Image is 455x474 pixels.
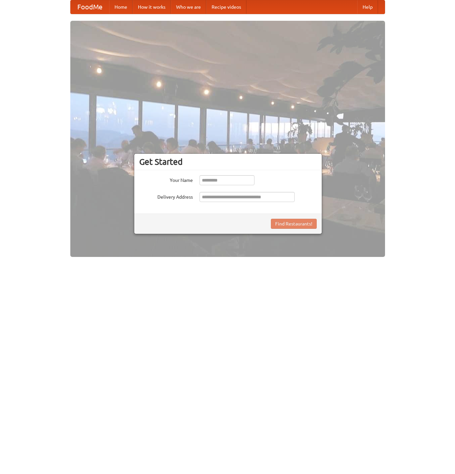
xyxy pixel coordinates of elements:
[171,0,206,14] a: Who we are
[133,0,171,14] a: How it works
[139,175,193,184] label: Your Name
[71,0,109,14] a: FoodMe
[139,157,317,167] h3: Get Started
[109,0,133,14] a: Home
[357,0,378,14] a: Help
[139,192,193,200] label: Delivery Address
[271,219,317,229] button: Find Restaurants!
[206,0,246,14] a: Recipe videos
